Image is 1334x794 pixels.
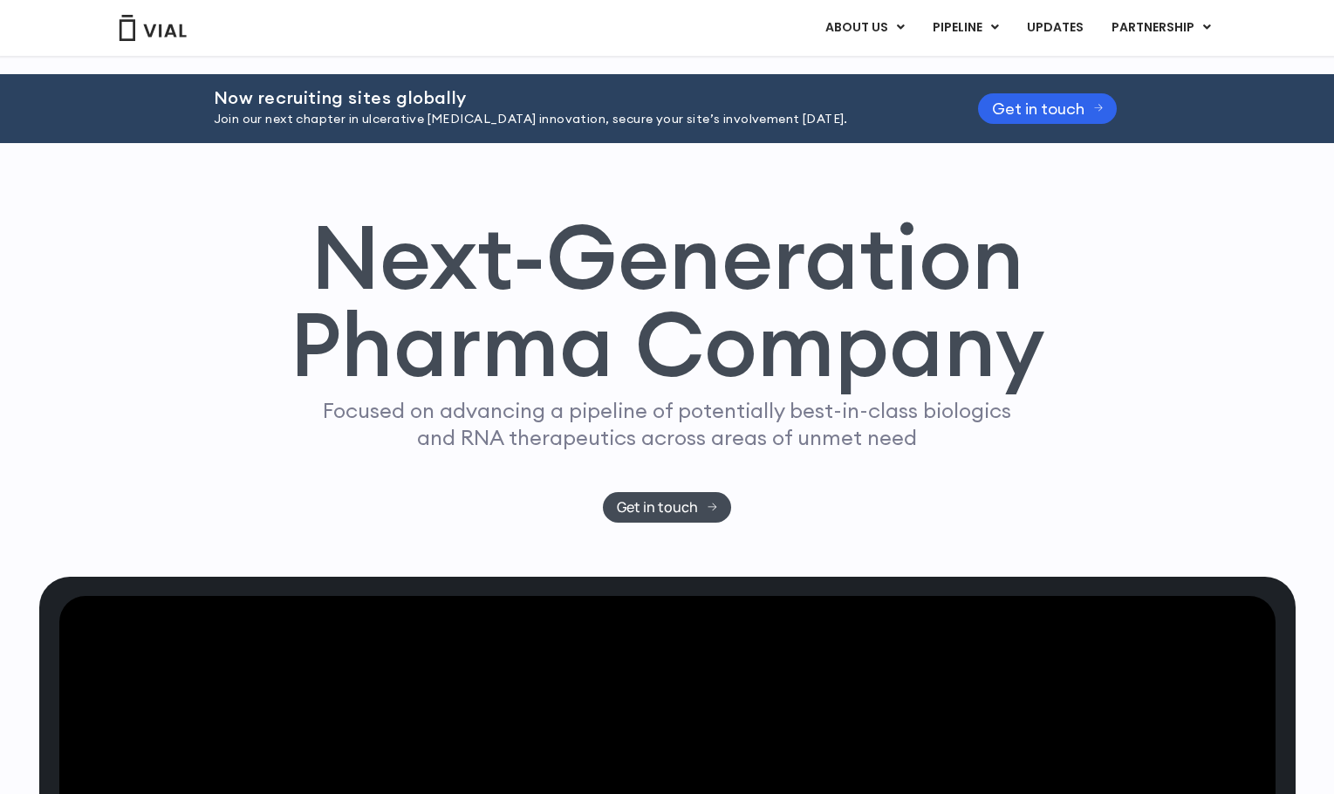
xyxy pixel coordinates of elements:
span: Get in touch [992,102,1084,115]
a: PIPELINEMenu Toggle [919,13,1012,43]
h1: Next-Generation Pharma Company [290,213,1045,389]
a: PARTNERSHIPMenu Toggle [1098,13,1225,43]
span: Get in touch [617,501,698,514]
a: UPDATES [1013,13,1097,43]
p: Join our next chapter in ulcerative [MEDICAL_DATA] innovation, secure your site’s involvement [DA... [214,110,934,129]
a: Get in touch [978,93,1118,124]
a: ABOUT USMenu Toggle [811,13,918,43]
a: Get in touch [603,492,731,523]
p: Focused on advancing a pipeline of potentially best-in-class biologics and RNA therapeutics acros... [316,397,1019,451]
img: Vial Logo [118,15,188,41]
h2: Now recruiting sites globally [214,88,934,107]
